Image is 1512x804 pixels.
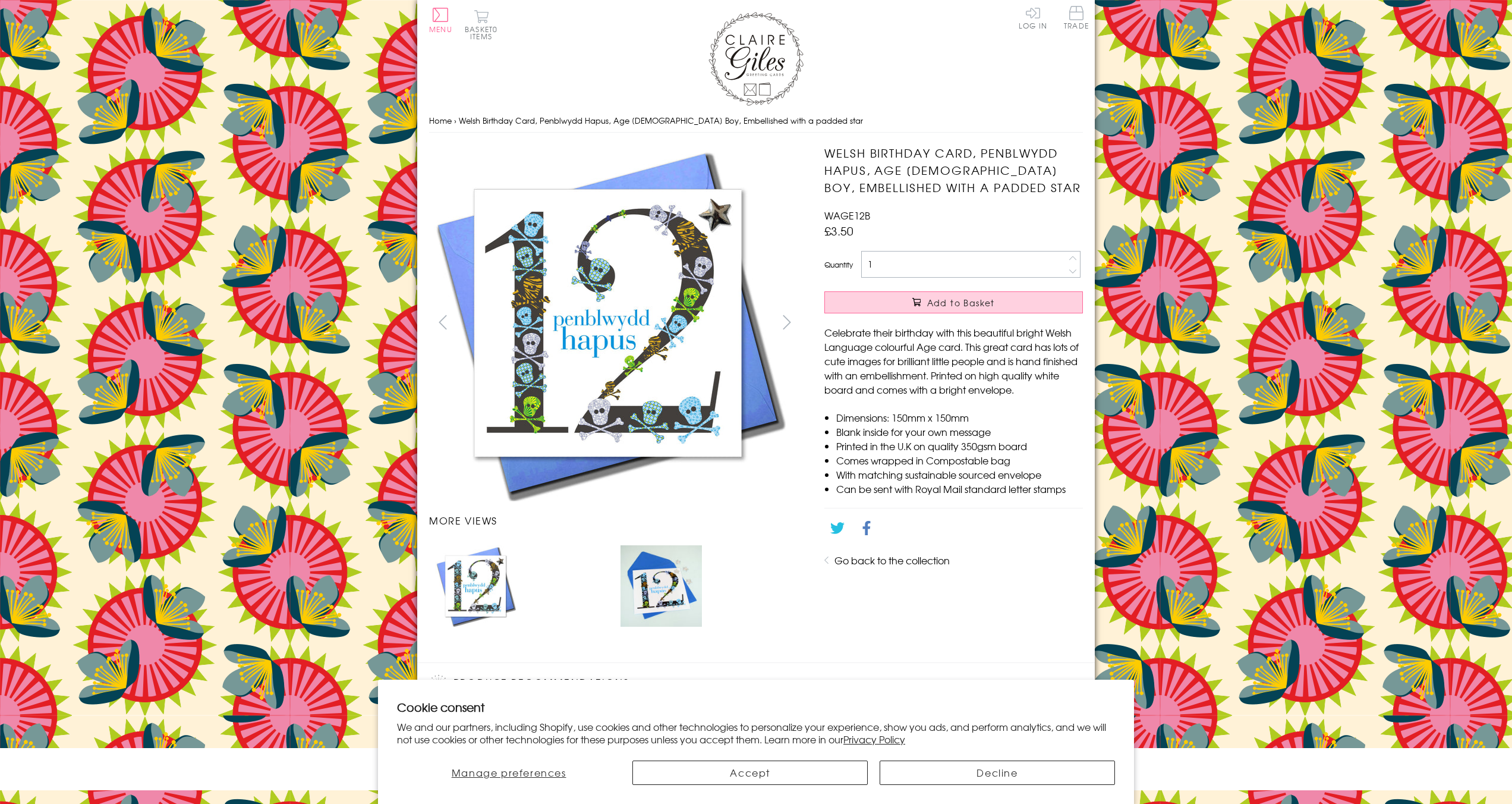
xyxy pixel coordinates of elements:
nav: breadcrumbs [429,109,1083,133]
a: Privacy Policy [843,732,905,746]
button: next [774,309,801,335]
span: Trade [1064,6,1089,29]
img: Welsh Birthday Card, Penblwydd Hapus, Age 12 Boy, Embellished with a padded star [435,545,516,626]
li: Printed in the U.K on quality 350gsm board [836,439,1083,453]
h2: Cookie consent [397,699,1115,715]
a: Home [429,115,452,126]
button: Basket0 items [465,10,497,40]
p: Celebrate their birthday with this beautiful bright Welsh Language colourful Age card. This great... [824,325,1083,397]
button: Add to Basket [824,291,1083,313]
li: Blank inside for your own message [836,425,1083,439]
img: Welsh Birthday Card, Penblwydd Hapus, Age 12 Boy, Embellished with a padded star [620,545,701,626]
button: prev [429,309,456,335]
ul: Carousel Pagination [429,539,801,632]
li: Carousel Page 1 (Current Slide) [429,539,522,632]
li: Carousel Page 3 [615,539,707,632]
img: Welsh Birthday Card, Penblwydd Hapus, Age 12 Boy, Embellished with a padded star [568,554,569,554]
span: WAGE12B [824,208,870,222]
label: Quantity [824,259,853,270]
h2: Product recommendations [429,675,1083,693]
span: Manage preferences [452,765,566,780]
p: We and our partners, including Shopify, use cookies and other technologies to personalize your ex... [397,721,1115,746]
button: Decline [880,761,1115,785]
li: With matching sustainable sourced envelope [836,467,1083,482]
h3: More views [429,513,801,527]
li: Can be sent with Royal Mail standard letter stamps [836,482,1083,496]
li: Dimensions: 150mm x 150mm [836,410,1083,425]
span: Welsh Birthday Card, Penblwydd Hapus, Age [DEMOGRAPHIC_DATA] Boy, Embellished with a padded star [459,115,863,126]
span: 0 items [470,24,497,42]
a: Go back to the collection [834,553,950,567]
li: Carousel Page 2 [522,539,615,632]
li: Comes wrapped in Compostable bag [836,453,1083,467]
button: Menu [429,8,452,33]
span: Add to Basket [927,297,995,309]
img: Welsh Birthday Card, Penblwydd Hapus, Age 12 Boy, Embellished with a padded star [429,145,786,501]
span: Menu [429,24,452,34]
h1: Welsh Birthday Card, Penblwydd Hapus, Age [DEMOGRAPHIC_DATA] Boy, Embellished with a padded star [824,145,1083,196]
a: Trade [1064,6,1089,32]
img: Claire Giles Greetings Cards [708,12,804,106]
span: £3.50 [824,222,853,239]
span: › [454,115,456,126]
button: Accept [632,761,868,785]
a: Log In [1019,6,1047,29]
button: Manage preferences [397,761,620,785]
